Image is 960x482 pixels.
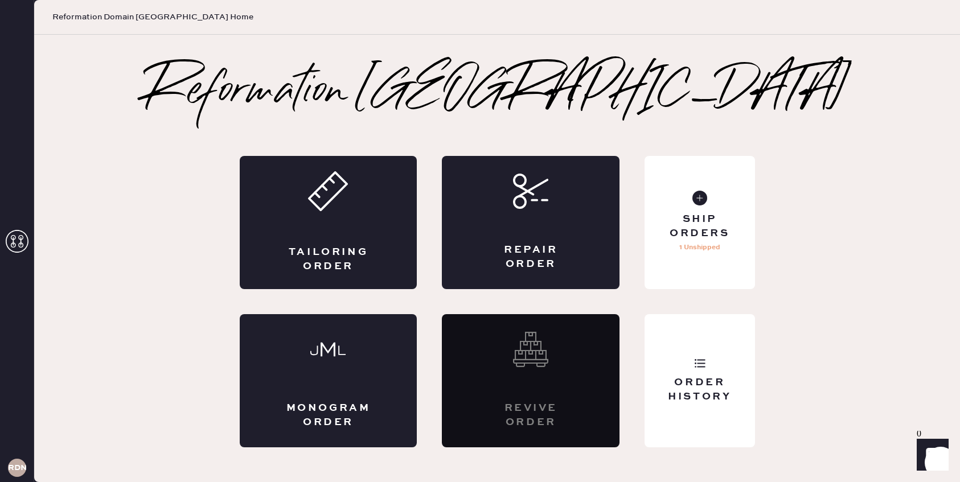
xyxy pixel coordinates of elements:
[52,11,253,23] span: Reformation Domain [GEOGRAPHIC_DATA] Home
[285,245,372,274] div: Tailoring Order
[8,464,26,472] h3: RDNA
[906,431,955,480] iframe: Front Chat
[654,212,745,241] div: Ship Orders
[487,401,574,430] div: Revive order
[442,314,620,447] div: Interested? Contact us at care@hemster.co
[285,401,372,430] div: Monogram Order
[679,241,720,254] p: 1 Unshipped
[654,376,745,404] div: Order History
[487,243,574,271] div: Repair Order
[145,69,850,115] h2: Reformation [GEOGRAPHIC_DATA]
